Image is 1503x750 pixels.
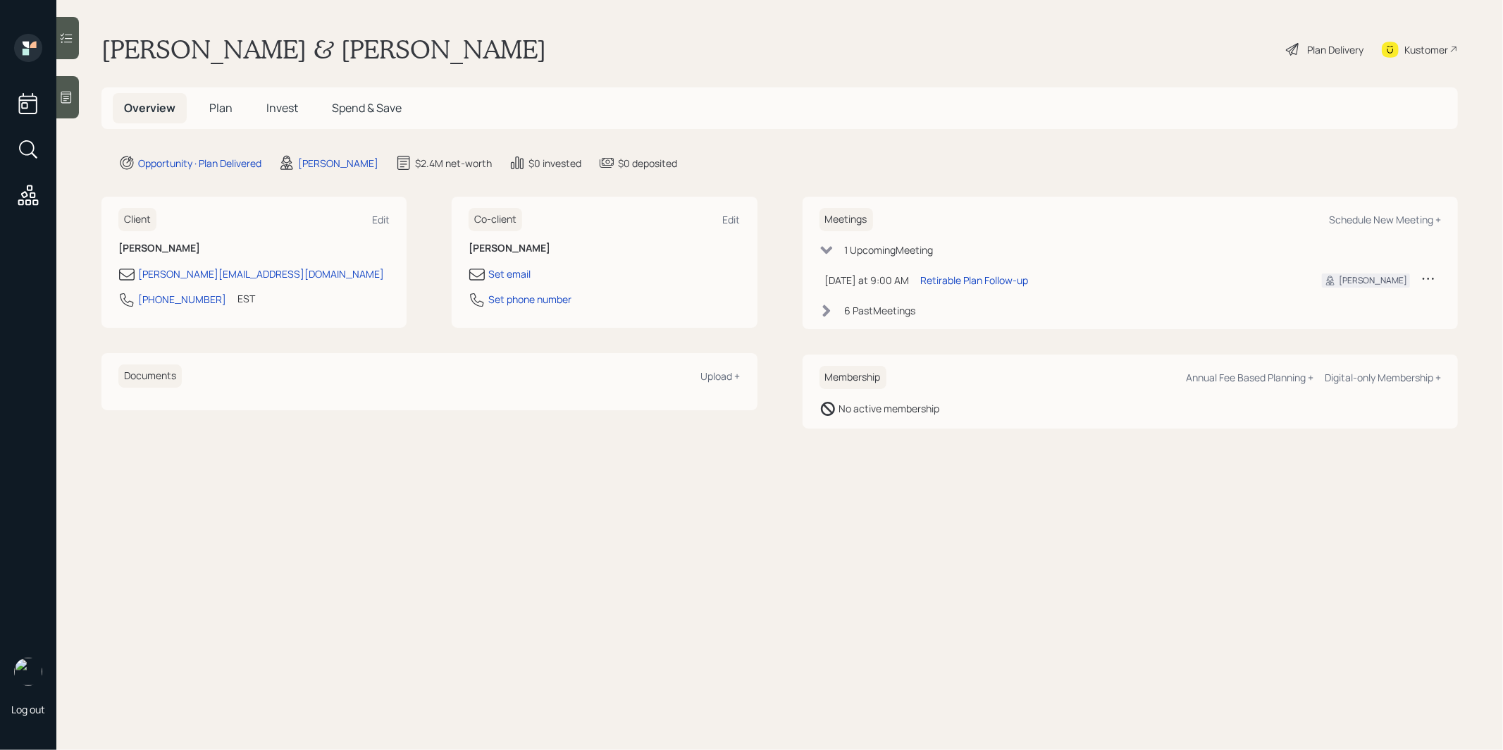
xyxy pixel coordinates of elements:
div: [PERSON_NAME] [1339,274,1407,287]
span: Invest [266,100,298,116]
div: Edit [372,213,390,226]
h6: Meetings [819,208,873,231]
div: Retirable Plan Follow-up [921,273,1029,288]
div: Edit [723,213,741,226]
div: [PERSON_NAME][EMAIL_ADDRESS][DOMAIN_NAME] [138,266,384,281]
div: Digital-only Membership + [1325,371,1441,384]
h6: [PERSON_NAME] [118,242,390,254]
h1: [PERSON_NAME] & [PERSON_NAME] [101,34,546,65]
span: Overview [124,100,175,116]
div: [DATE] at 9:00 AM [825,273,910,288]
div: [PHONE_NUMBER] [138,292,226,307]
div: $2.4M net-worth [415,156,492,171]
div: Annual Fee Based Planning + [1186,371,1313,384]
div: Schedule New Meeting + [1329,213,1441,226]
h6: Documents [118,364,182,388]
div: Log out [11,703,45,716]
div: 1 Upcoming Meeting [845,242,934,257]
div: 6 Past Meeting s [845,303,916,318]
div: Kustomer [1404,42,1448,57]
h6: [PERSON_NAME] [469,242,740,254]
span: Spend & Save [332,100,402,116]
h6: Client [118,208,156,231]
div: Upload + [701,369,741,383]
div: Set phone number [488,292,571,307]
div: $0 deposited [618,156,677,171]
h6: Co-client [469,208,522,231]
div: No active membership [839,401,940,416]
div: [PERSON_NAME] [298,156,378,171]
div: Opportunity · Plan Delivered [138,156,261,171]
div: $0 invested [528,156,581,171]
span: Plan [209,100,233,116]
div: Plan Delivery [1307,42,1363,57]
img: treva-nostdahl-headshot.png [14,658,42,686]
div: EST [237,291,255,306]
h6: Membership [819,366,886,389]
div: Set email [488,266,531,281]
